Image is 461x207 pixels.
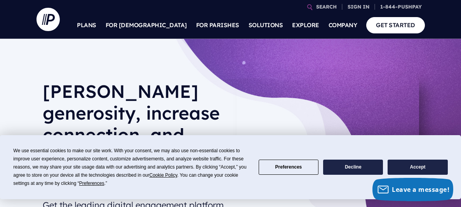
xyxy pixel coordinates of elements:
[196,12,239,39] a: FOR PARISHES
[388,160,447,175] button: Accept
[292,12,319,39] a: EXPLORE
[79,181,104,186] span: Preferences
[329,12,357,39] a: COMPANY
[323,160,383,175] button: Decline
[259,160,318,175] button: Preferences
[366,17,425,33] a: GET STARTED
[150,172,177,178] span: Cookie Policy
[43,80,224,195] h1: [PERSON_NAME] generosity, increase connection, and advance your mission
[372,178,453,201] button: Leave a message!
[13,147,249,188] div: We use essential cookies to make our site work. With your consent, we may also use non-essential ...
[106,12,187,39] a: FOR [DEMOGRAPHIC_DATA]
[77,12,96,39] a: PLANS
[392,185,449,194] span: Leave a message!
[249,12,283,39] a: SOLUTIONS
